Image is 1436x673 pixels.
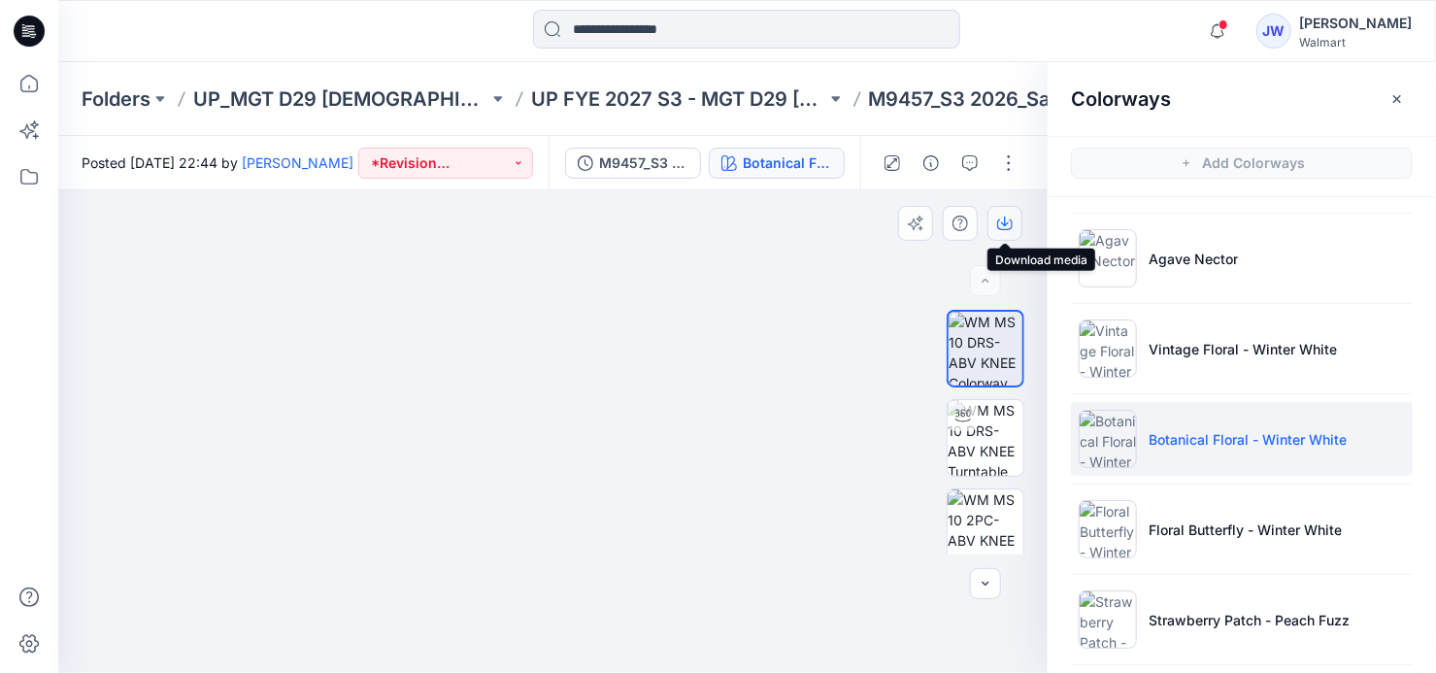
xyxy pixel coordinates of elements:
div: JW [1256,14,1291,49]
a: UP FYE 2027 S3 - MGT D29 [DEMOGRAPHIC_DATA] Sleepwear [531,85,826,113]
a: Folders [82,85,150,113]
p: Vintage Floral - Winter White [1149,339,1337,359]
p: Agave Nector [1149,249,1238,269]
img: WM MS 10 DRS-ABV KNEE Colorway wo Avatar [949,312,1022,386]
div: [PERSON_NAME] [1299,12,1412,35]
div: M9457_S3 2026_Satin Cami Set Opt 1_Midpoint [599,152,688,174]
a: [PERSON_NAME] [242,154,353,171]
img: Strawberry Patch - Peach Fuzz [1079,590,1137,649]
img: Floral Butterfly - Winter White [1079,500,1137,558]
img: WM MS 10 2PC-ABV KNEE Front wo Avatar [948,489,1023,565]
img: WM MS 10 DRS-ABV KNEE Turntable with Avatar [948,400,1023,476]
a: UP_MGT D29 [DEMOGRAPHIC_DATA] Sleep [193,85,488,113]
img: Agave Nector [1079,229,1137,287]
button: M9457_S3 2026_Satin Cami Set Opt 1_Midpoint [565,148,701,179]
p: Floral Butterfly - Winter White [1149,520,1342,540]
img: Botanical Floral - Winter White [1079,410,1137,468]
h2: Colorways [1071,87,1171,111]
p: Botanical Floral - Winter White [1149,429,1347,450]
span: Posted [DATE] 22:44 by [82,152,353,173]
button: Botanical Floral - Winter White [709,148,845,179]
div: Walmart [1299,35,1412,50]
p: M9457_S3 2026_Satin Cami Set Opt 1_Midpoint [869,85,1164,113]
p: Strawberry Patch - Peach Fuzz [1149,610,1350,630]
img: Vintage Floral - Winter White [1079,320,1137,378]
div: Botanical Floral - Winter White [743,152,832,174]
button: Details [916,148,947,179]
